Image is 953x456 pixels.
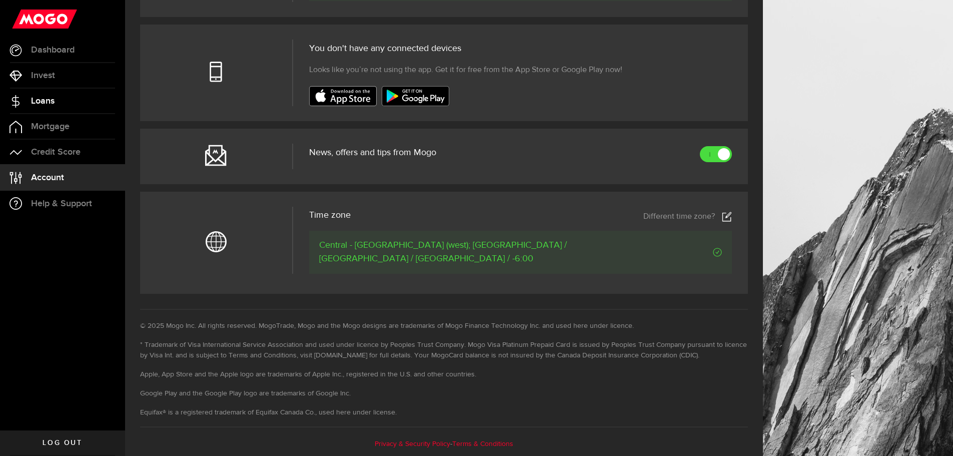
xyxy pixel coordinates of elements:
div: - [140,426,748,449]
a: Different time zone? [643,212,732,222]
li: © 2025 Mogo Inc. All rights reserved. MogoTrade, Mogo and the Mogo designs are trademarks of Mogo... [140,321,748,331]
span: Central - [GEOGRAPHIC_DATA] (west); [GEOGRAPHIC_DATA] / [GEOGRAPHIC_DATA] / [GEOGRAPHIC_DATA] / -... [319,239,641,266]
img: badge-google-play.svg [382,86,449,106]
span: Help & Support [31,199,92,208]
span: Verified [641,248,722,257]
span: You don't have any connected devices [309,44,461,53]
li: Google Play and the Google Play logo are trademarks of Google Inc. [140,388,748,399]
li: Apple, App Store and the Apple logo are trademarks of Apple Inc., registered in the U.S. and othe... [140,369,748,380]
img: badge-app-store.svg [309,86,377,106]
span: Invest [31,71,55,80]
span: Mortgage [31,122,70,131]
span: News, offers and tips from Mogo [309,148,436,157]
a: Privacy & Security Policy [375,440,450,447]
span: Looks like you’re not using the app. Get it for free from the App Store or Google Play now! [309,64,622,76]
span: Loans [31,97,55,106]
li: * Trademark of Visa International Service Association and used under licence by Peoples Trust Com... [140,340,748,361]
span: Time zone [309,211,351,220]
span: Dashboard [31,46,75,55]
a: Terms & Conditions [452,440,513,447]
button: Open LiveChat chat widget [8,4,38,34]
span: Account [31,173,64,182]
li: Equifax® is a registered trademark of Equifax Canada Co., used here under license. [140,407,748,418]
span: Log out [43,439,82,446]
span: Credit Score [31,148,81,157]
